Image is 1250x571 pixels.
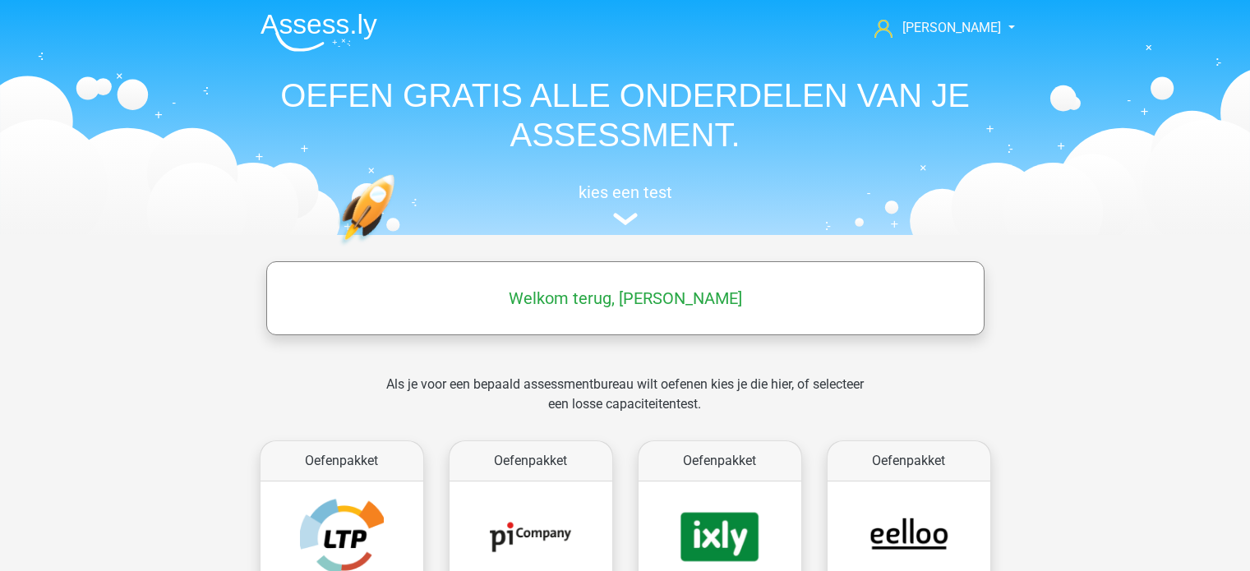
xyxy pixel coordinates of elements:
div: Als je voor een bepaald assessmentbureau wilt oefenen kies je die hier, of selecteer een losse ca... [373,375,877,434]
h5: Welkom terug, [PERSON_NAME] [274,288,976,308]
h1: OEFEN GRATIS ALLE ONDERDELEN VAN JE ASSESSMENT. [247,76,1003,154]
img: Assessly [261,13,377,52]
h5: kies een test [247,182,1003,202]
a: kies een test [247,182,1003,226]
img: assessment [613,213,638,225]
span: [PERSON_NAME] [902,20,1001,35]
img: oefenen [338,174,459,323]
a: [PERSON_NAME] [868,18,1003,38]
